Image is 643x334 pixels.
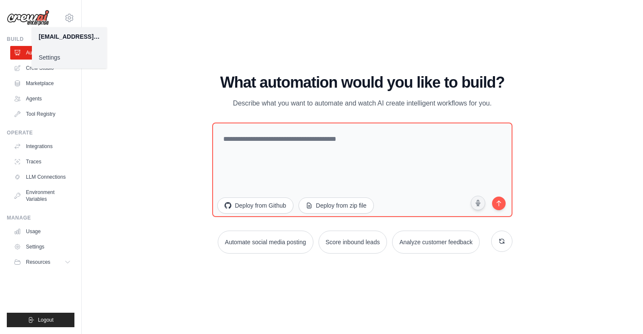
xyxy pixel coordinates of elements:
a: Automations [10,46,74,60]
iframe: Chat Widget [600,293,643,334]
span: Resources [26,259,50,265]
button: Deploy from zip file [299,197,374,214]
button: Score inbound leads [319,231,387,254]
div: [EMAIL_ADDRESS][DOMAIN_NAME] [39,32,100,41]
div: Operate [7,129,74,136]
div: Manage [7,214,74,221]
a: Settings [10,240,74,254]
a: Crew Studio [10,61,74,75]
button: Logout [7,313,74,327]
button: Automate social media posting [218,231,313,254]
img: Logo [7,10,49,26]
button: Analyze customer feedback [392,231,480,254]
span: Logout [38,317,54,323]
a: Integrations [10,140,74,153]
h1: What automation would you like to build? [212,74,512,91]
a: Marketplace [10,77,74,90]
a: Tool Registry [10,107,74,121]
a: Settings [32,50,107,65]
a: LLM Connections [10,170,74,184]
a: Usage [10,225,74,238]
a: Traces [10,155,74,168]
a: Agents [10,92,74,106]
button: Deploy from Github [217,197,293,214]
p: Describe what you want to automate and watch AI create intelligent workflows for you. [219,98,505,109]
div: Build [7,36,74,43]
button: Resources [10,255,74,269]
a: Environment Variables [10,186,74,206]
